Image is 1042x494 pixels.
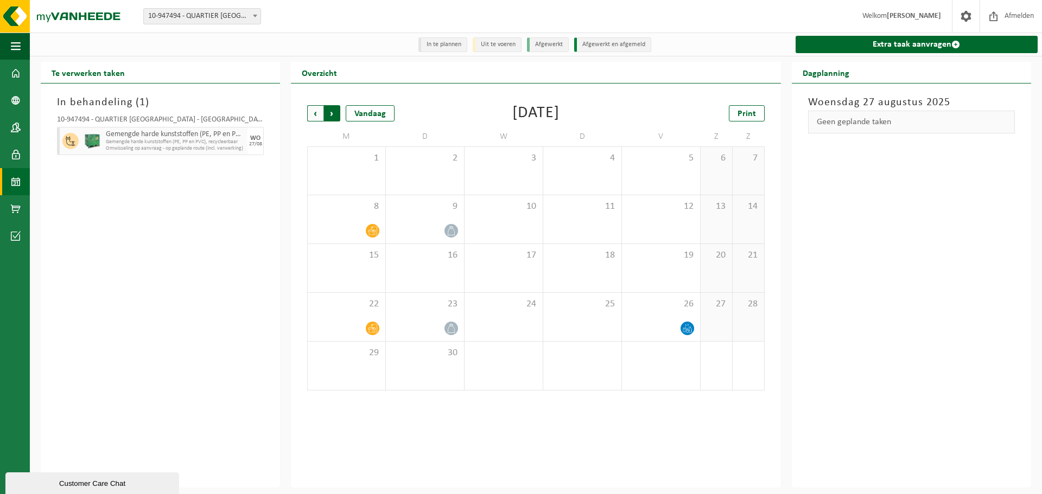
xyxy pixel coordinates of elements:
span: 3 [470,152,537,164]
td: W [465,127,543,146]
span: 23 [391,298,459,310]
span: Gemengde harde kunststoffen (PE, PP en PVC), recycleerbaar [106,139,245,145]
div: WO [250,135,260,142]
span: 29 [313,347,380,359]
span: 18 [549,249,616,261]
td: V [622,127,701,146]
span: 8 [313,201,380,213]
td: Z [701,127,733,146]
span: 22 [313,298,380,310]
div: 10-947494 - QUARTIER [GEOGRAPHIC_DATA] - [GEOGRAPHIC_DATA] [57,116,264,127]
h3: Woensdag 27 augustus 2025 [808,94,1015,111]
iframe: chat widget [5,470,181,494]
li: Afgewerkt en afgemeld [574,37,651,52]
li: In te plannen [418,37,467,52]
div: Geen geplande taken [808,111,1015,133]
a: Extra taak aanvragen [796,36,1038,53]
span: Volgende [324,105,340,121]
span: 10-947494 - QUARTIER NV - EKE [143,8,261,24]
td: M [307,127,386,146]
td: D [543,127,622,146]
span: 24 [470,298,537,310]
span: Omwisseling op aanvraag - op geplande route (incl. verwerking) [106,145,245,152]
span: 27 [706,298,727,310]
td: D [386,127,465,146]
span: 26 [627,298,695,310]
span: 5 [627,152,695,164]
td: Z [733,127,765,146]
span: 21 [738,249,759,261]
img: PB-HB-1400-HPE-GN-01 [84,133,100,149]
span: 17 [470,249,537,261]
span: 30 [391,347,459,359]
div: 27/08 [249,142,262,147]
span: 16 [391,249,459,261]
span: 11 [549,201,616,213]
span: 9 [391,201,459,213]
li: Afgewerkt [527,37,569,52]
span: 6 [706,152,727,164]
span: 25 [549,298,616,310]
span: 2 [391,152,459,164]
h2: Te verwerken taken [41,62,136,83]
span: 1 [139,97,145,108]
span: 15 [313,249,380,261]
h3: In behandeling ( ) [57,94,264,111]
span: 20 [706,249,727,261]
span: 12 [627,201,695,213]
strong: [PERSON_NAME] [887,12,941,20]
h2: Dagplanning [792,62,860,83]
span: 14 [738,201,759,213]
div: Vandaag [346,105,395,121]
span: 7 [738,152,759,164]
span: 10-947494 - QUARTIER NV - EKE [144,9,260,24]
span: 10 [470,201,537,213]
span: Print [738,110,756,118]
span: Vorige [307,105,323,121]
a: Print [729,105,765,121]
span: 1 [313,152,380,164]
span: 28 [738,298,759,310]
h2: Overzicht [291,62,348,83]
li: Uit te voeren [473,37,522,52]
span: 4 [549,152,616,164]
span: Gemengde harde kunststoffen (PE, PP en PVC), recycleerbaar (industrieel) [106,130,245,139]
div: [DATE] [512,105,560,121]
span: 19 [627,249,695,261]
span: 13 [706,201,727,213]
